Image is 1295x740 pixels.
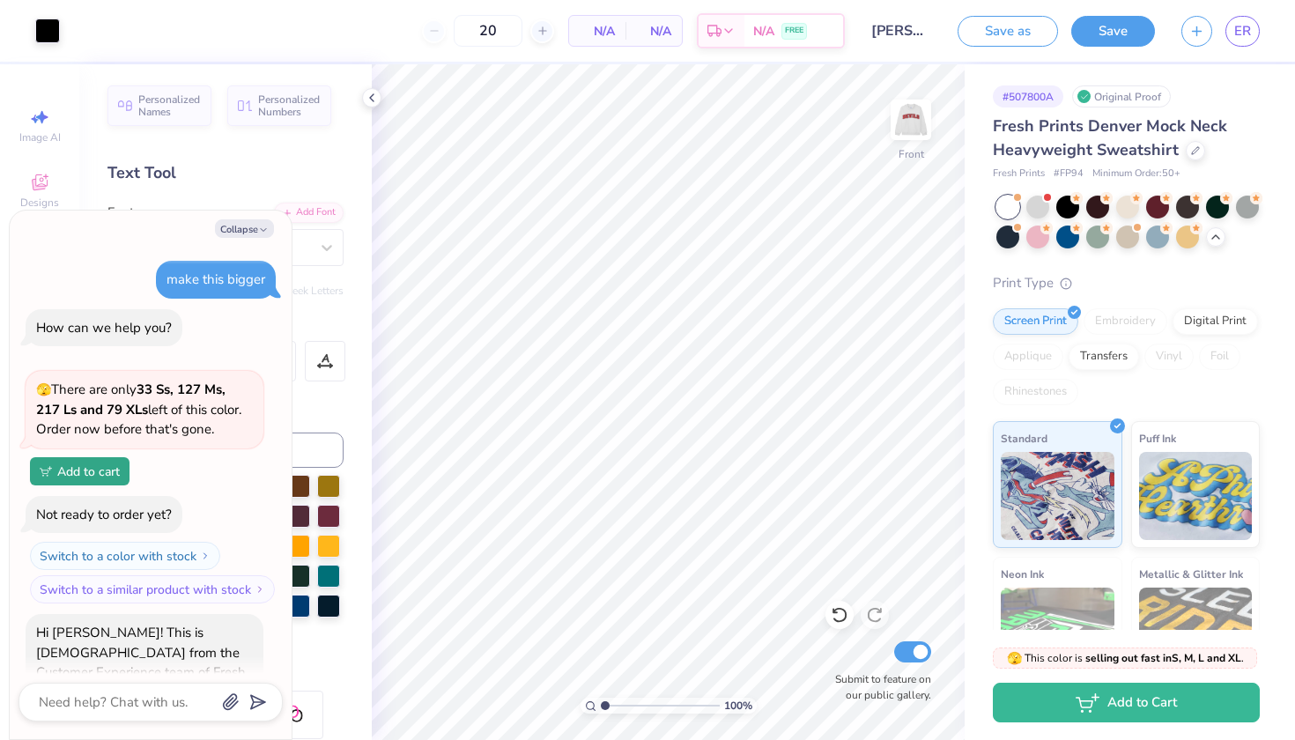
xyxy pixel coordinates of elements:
[30,575,275,603] button: Switch to a similar product with stock
[166,270,265,288] div: make this bigger
[40,466,52,477] img: Add to cart
[1084,308,1167,335] div: Embroidery
[19,130,61,144] span: Image AI
[1072,85,1171,107] div: Original Proof
[258,93,321,118] span: Personalized Numbers
[274,203,344,223] div: Add Font
[958,16,1058,47] button: Save as
[30,457,129,485] button: Add to cart
[636,22,671,41] span: N/A
[993,273,1260,293] div: Print Type
[107,203,134,223] label: Font
[1139,565,1243,583] span: Metallic & Glitter Ink
[724,698,752,714] span: 100 %
[899,146,924,162] div: Front
[858,13,944,48] input: Untitled Design
[454,15,522,47] input: – –
[1092,166,1180,181] span: Minimum Order: 50 +
[1139,452,1253,540] img: Puff Ink
[1001,588,1114,676] img: Neon Ink
[1001,452,1114,540] img: Standard
[1173,308,1258,335] div: Digital Print
[36,319,172,337] div: How can we help you?
[255,584,265,595] img: Switch to a similar product with stock
[1054,166,1084,181] span: # FP94
[753,22,774,41] span: N/A
[993,115,1227,160] span: Fresh Prints Denver Mock Neck Heavyweight Sweatshirt
[785,25,803,37] span: FREE
[825,671,931,703] label: Submit to feature on our public gallery.
[36,381,241,438] span: There are only left of this color. Order now before that's gone.
[993,308,1078,335] div: Screen Print
[1139,588,1253,676] img: Metallic & Glitter Ink
[36,506,172,523] div: Not ready to order yet?
[200,551,211,561] img: Switch to a color with stock
[1199,344,1240,370] div: Foil
[36,381,226,418] strong: 33 Ss, 127 Ms, 217 Ls and 79 XLs
[1225,16,1260,47] a: ER
[20,196,59,210] span: Designs
[215,219,274,238] button: Collapse
[893,102,929,137] img: Front
[993,683,1260,722] button: Add to Cart
[30,542,220,570] button: Switch to a color with stock
[1001,429,1047,448] span: Standard
[107,161,344,185] div: Text Tool
[1069,344,1139,370] div: Transfers
[1001,565,1044,583] span: Neon Ink
[1007,650,1022,667] span: 🫣
[1234,21,1251,41] span: ER
[993,166,1045,181] span: Fresh Prints
[36,624,246,701] div: Hi [PERSON_NAME]! This is [DEMOGRAPHIC_DATA] from the Customer Experience team of Fresh Prints.
[138,93,201,118] span: Personalized Names
[1139,429,1176,448] span: Puff Ink
[1085,651,1241,665] strong: selling out fast in S, M, L and XL
[1071,16,1155,47] button: Save
[993,379,1078,405] div: Rhinestones
[36,381,51,398] span: 🫣
[580,22,615,41] span: N/A
[993,344,1063,370] div: Applique
[1007,650,1244,666] span: This color is .
[993,85,1063,107] div: # 507800A
[1144,344,1194,370] div: Vinyl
